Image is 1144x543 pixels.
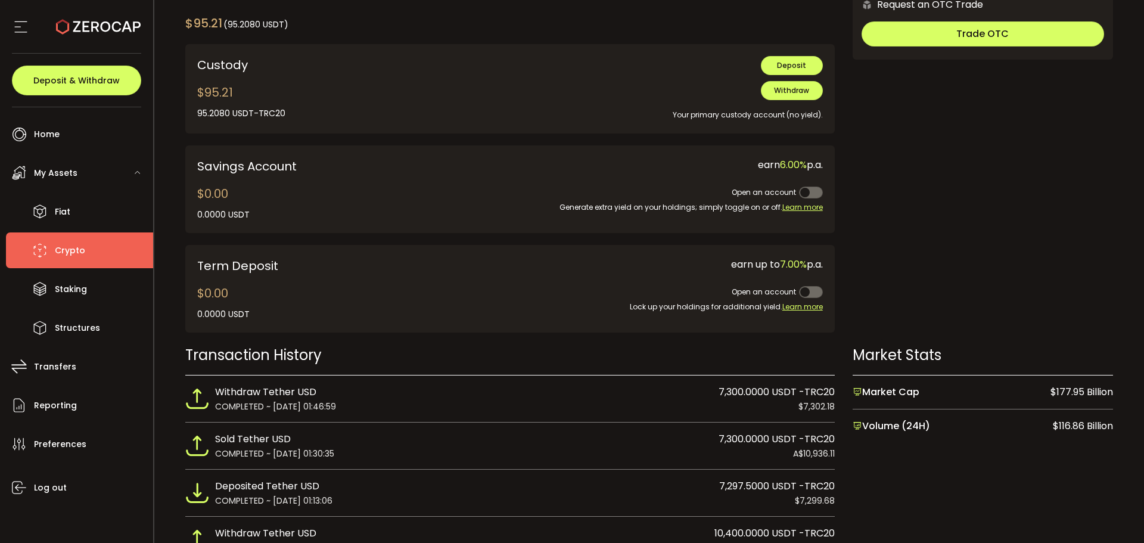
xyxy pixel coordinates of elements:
[185,14,288,32] div: $95.21
[714,526,835,541] span: 10,400.0000 USDT -TRC20
[197,185,250,221] div: $0.00
[215,526,316,541] span: Withdraw Tether USD
[795,494,835,507] span: $7,299.68
[197,257,447,275] div: Term Deposit
[774,85,809,95] span: Withdraw
[197,83,285,120] div: $95.21
[215,432,291,447] span: Sold Tether USD
[853,384,919,400] span: Market Cap
[732,187,796,197] span: Open an account
[34,358,76,376] span: Transfers
[197,308,250,321] div: 0.0000 USDT
[197,107,285,120] div: 95.2080 USDT-TRC20
[719,432,835,447] span: 7,300.0000 USDT -TRC20
[782,202,823,212] span: Learn more
[34,479,67,497] span: Log out
[519,201,823,213] div: Generate extra yield on your holdings; simply toggle on or off.
[758,158,823,172] span: earn p.a.
[719,384,835,400] span: 7,300.0000 USDT -TRC20
[798,400,835,413] span: $7,302.18
[215,447,334,460] span: COMPLETED ~ [DATE] 01:30:35
[55,203,70,221] span: Fiat
[780,257,807,271] span: 7.00%
[34,126,60,143] span: Home
[732,287,796,297] span: Open an account
[55,319,100,337] span: Structures
[761,81,823,100] button: Withdraw
[34,436,86,453] span: Preferences
[55,281,87,298] span: Staking
[55,242,85,259] span: Crypto
[877,64,1144,543] iframe: Chat Widget
[215,479,319,494] span: Deposited Tether USD
[777,60,806,70] span: Deposit
[731,257,823,271] span: earn up to p.a.
[197,209,250,221] div: 0.0000 USDT
[197,56,447,74] div: Custody
[34,397,77,414] span: Reporting
[215,384,316,400] span: Withdraw Tether USD
[223,18,288,30] span: (95.2080 USDT)
[185,345,835,365] div: Transaction History
[780,158,807,172] span: 6.00%
[862,21,1104,46] button: Trade OTC
[12,66,141,95] button: Deposit & Withdraw
[956,27,1009,41] span: Trade OTC
[465,100,823,121] div: Your primary custody account (no yield).
[719,479,835,494] span: 7,297.5000 USDT -TRC20
[853,345,1113,365] div: Market Stats
[465,301,823,313] div: Lock up your holdings for additional yield.
[761,56,823,75] button: Deposit
[215,494,332,507] span: COMPLETED ~ [DATE] 01:13:06
[793,447,835,460] span: A$10,936.11
[215,400,336,413] span: COMPLETED ~ [DATE] 01:46:59
[782,302,823,312] span: Learn more
[33,76,120,85] span: Deposit & Withdraw
[853,418,930,434] span: Volume (24H)
[197,157,501,175] div: Savings Account
[197,284,250,321] div: $0.00
[34,165,77,182] span: My Assets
